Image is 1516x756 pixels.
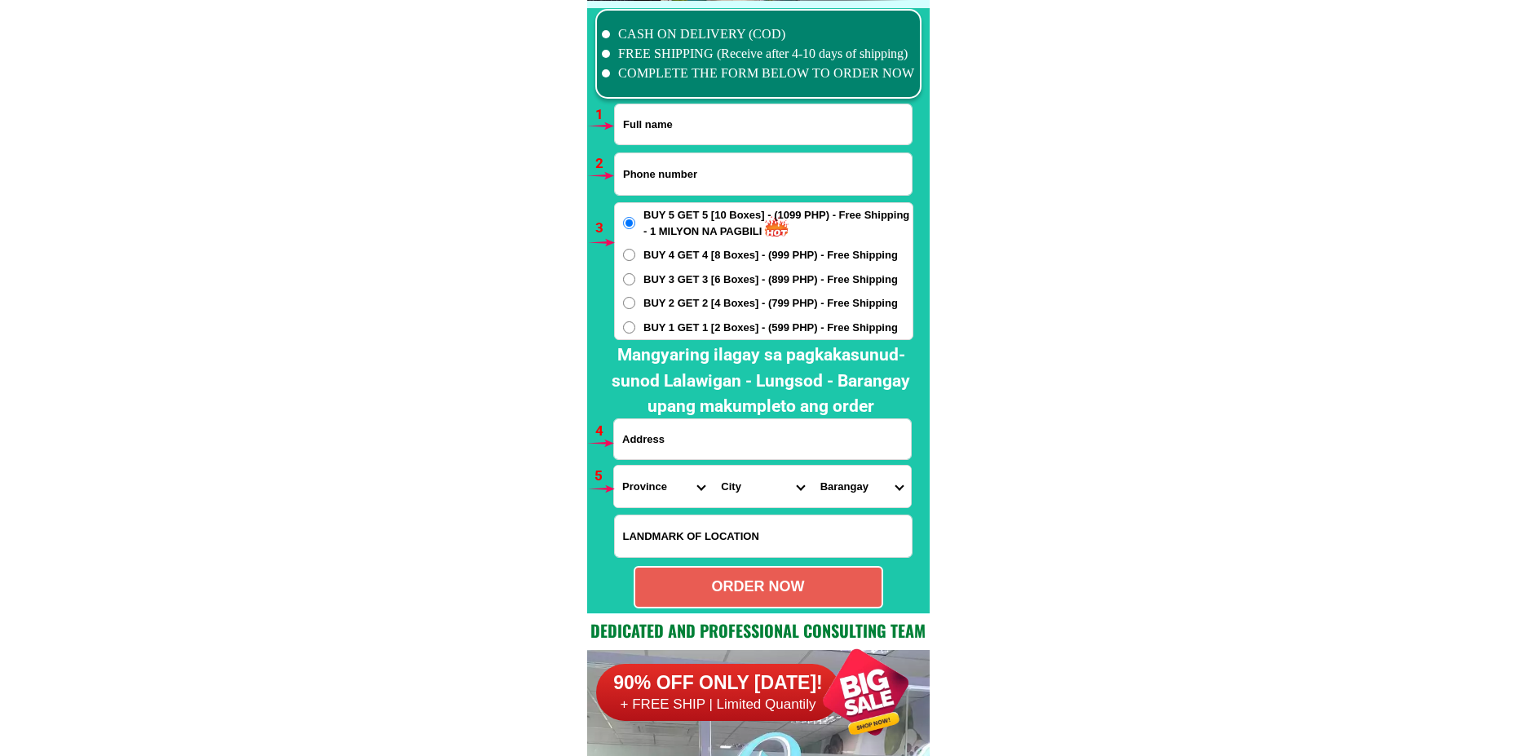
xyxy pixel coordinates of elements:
input: BUY 5 GET 5 [10 Boxes] - (1099 PHP) - Free Shipping - 1 MILYON NA PAGBILI [623,217,635,229]
select: Select district [713,466,811,507]
span: BUY 5 GET 5 [10 Boxes] - (1099 PHP) - Free Shipping - 1 MILYON NA PAGBILI [643,207,913,239]
h6: + FREE SHIP | Limited Quantily [596,696,841,714]
h6: 90% OFF ONLY [DATE]! [596,671,841,696]
h6: 1 [595,104,614,126]
input: Input address [614,419,911,459]
input: BUY 3 GET 3 [6 Boxes] - (899 PHP) - Free Shipping [623,273,635,285]
li: FREE SHIPPING (Receive after 4-10 days of shipping) [602,44,915,64]
span: BUY 2 GET 2 [4 Boxes] - (799 PHP) - Free Shipping [643,295,898,312]
li: COMPLETE THE FORM BELOW TO ORDER NOW [602,64,915,83]
span: BUY 1 GET 1 [2 Boxes] - (599 PHP) - Free Shipping [643,320,898,336]
input: Input phone_number [615,153,912,195]
h6: 5 [594,466,613,487]
h6: 3 [595,218,614,239]
input: BUY 2 GET 2 [4 Boxes] - (799 PHP) - Free Shipping [623,297,635,309]
h6: 2 [595,153,614,175]
select: Select province [614,466,713,507]
input: BUY 4 GET 4 [8 Boxes] - (999 PHP) - Free Shipping [623,249,635,261]
li: CASH ON DELIVERY (COD) [602,24,915,44]
span: BUY 3 GET 3 [6 Boxes] - (899 PHP) - Free Shipping [643,272,898,288]
input: BUY 1 GET 1 [2 Boxes] - (599 PHP) - Free Shipping [623,321,635,334]
div: ORDER NOW [635,576,882,598]
input: Input full_name [615,104,912,144]
select: Select commune [812,466,911,507]
span: BUY 4 GET 4 [8 Boxes] - (999 PHP) - Free Shipping [643,247,898,263]
h2: Mangyaring ilagay sa pagkakasunud-sunod Lalawigan - Lungsod - Barangay upang makumpleto ang order [600,343,922,420]
h6: 4 [595,421,614,442]
h2: Dedicated and professional consulting team [587,618,930,643]
input: Input LANDMARKOFLOCATION [615,515,912,557]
